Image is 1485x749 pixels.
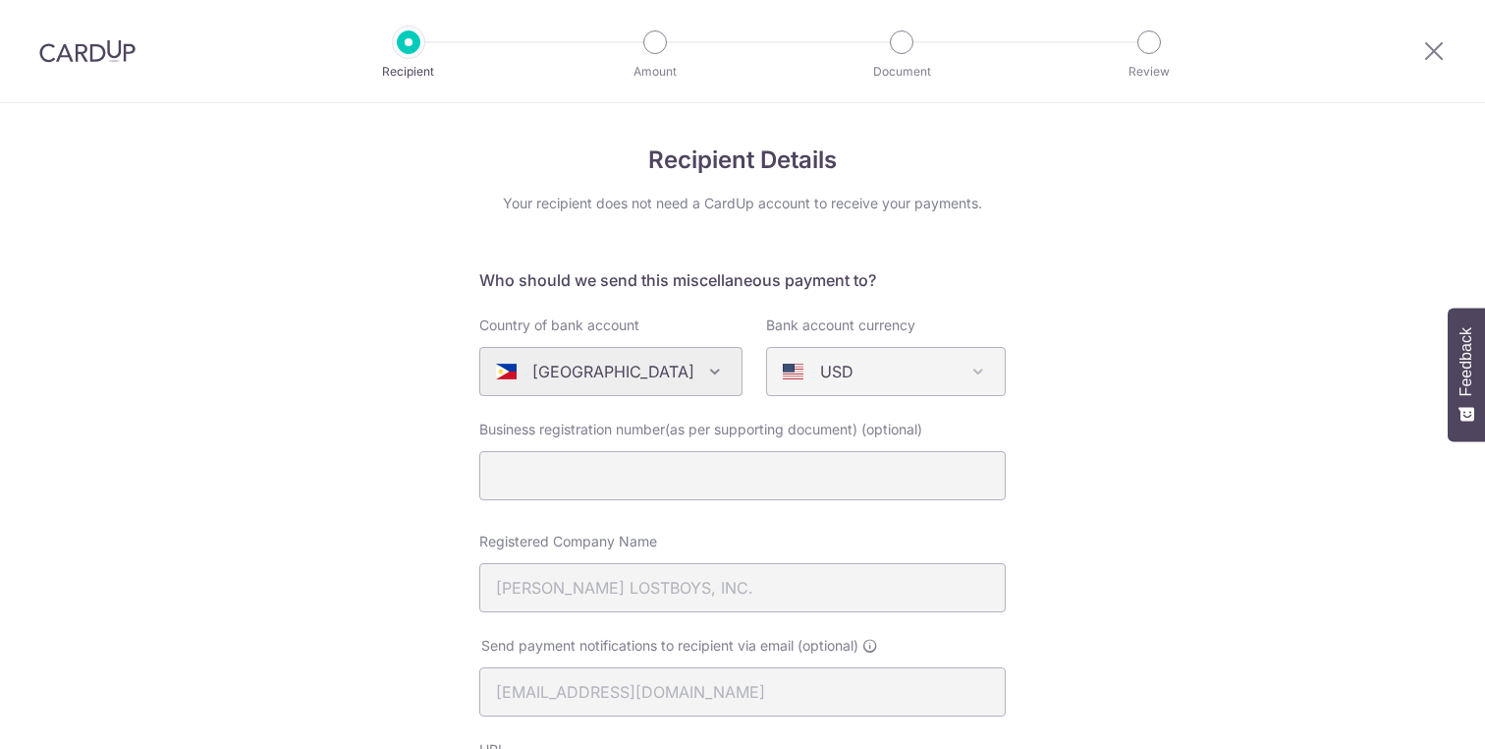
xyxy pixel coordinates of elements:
p: Recipient [336,62,481,82]
div: Your recipient does not need a CardUp account to receive your payments. [479,194,1006,213]
label: Bank account currency [766,316,915,335]
p: Document [829,62,974,82]
iframe: Opens a widget where you can find more information [1358,690,1465,739]
input: Enter email address [479,667,1006,717]
span: (optional) [861,420,922,439]
span: USD [767,348,1005,395]
button: Feedback - Show survey [1448,308,1485,441]
h4: Recipient Details [479,143,1006,178]
span: Registered Company Name [479,533,657,549]
p: USD [820,360,853,383]
label: Country of bank account [479,316,639,335]
p: Review [1076,62,1222,82]
span: Business registration number(as per supporting document) [479,421,857,437]
p: Amount [582,62,728,82]
span: Send payment notifications to recipient via email (optional) [481,636,858,656]
h5: Who should we send this miscellaneous payment to? [479,268,1006,292]
img: CardUp [39,39,136,63]
span: USD [766,347,1006,396]
span: Feedback [1457,327,1475,396]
